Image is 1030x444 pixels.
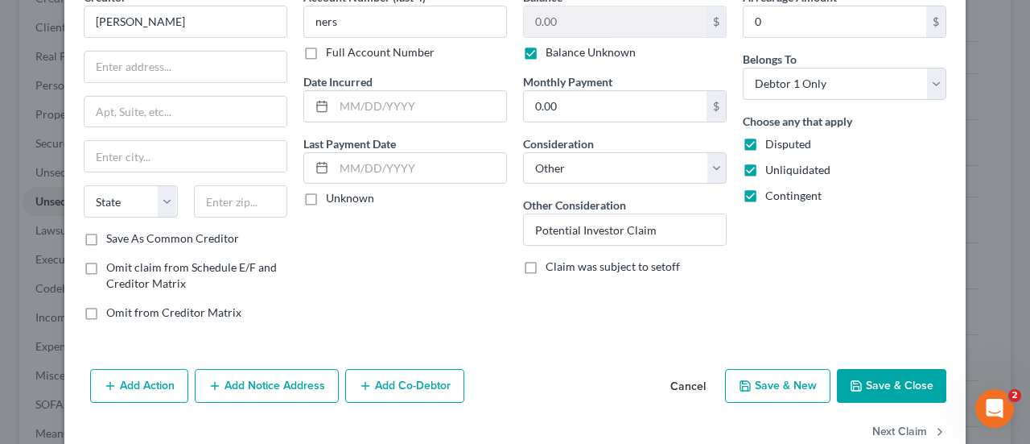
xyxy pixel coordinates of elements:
label: Consideration [523,135,594,152]
input: 0.00 [744,6,926,37]
input: XXXX [303,6,507,38]
input: Search creditor by name... [84,6,287,38]
button: Save & New [725,369,830,403]
div: $ [707,91,726,122]
input: MM/DD/YYYY [334,91,506,122]
button: Add Co-Debtor [345,369,464,403]
button: Add Notice Address [195,369,339,403]
label: Unknown [326,190,374,206]
label: Last Payment Date [303,135,396,152]
input: Apt, Suite, etc... [84,97,286,127]
input: Enter city... [84,141,286,172]
label: Balance Unknown [546,44,636,60]
input: Enter zip... [194,185,288,218]
span: Claim was subject to setoff [546,259,680,273]
span: Contingent [765,189,822,202]
label: Full Account Number [326,44,435,60]
div: $ [707,6,726,37]
button: Cancel [657,371,719,403]
iframe: Intercom live chat [975,389,1014,428]
label: Other Consideration [523,197,626,214]
label: Choose any that apply [743,113,852,130]
button: Add Action [90,369,188,403]
input: 0.00 [524,91,707,122]
input: Specify... [524,214,726,245]
span: 2 [1008,389,1021,402]
input: 0.00 [524,6,707,37]
input: MM/DD/YYYY [334,153,506,184]
button: Save & Close [837,369,946,403]
span: Omit claim from Schedule E/F and Creditor Matrix [106,260,277,290]
span: Unliquidated [765,163,830,176]
span: Disputed [765,137,811,151]
label: Save As Common Creditor [106,230,239,247]
span: Belongs To [743,52,797,66]
div: $ [926,6,946,37]
label: Monthly Payment [523,73,612,90]
span: Omit from Creditor Matrix [106,305,241,319]
input: Enter address... [84,52,286,82]
label: Date Incurred [303,73,373,90]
